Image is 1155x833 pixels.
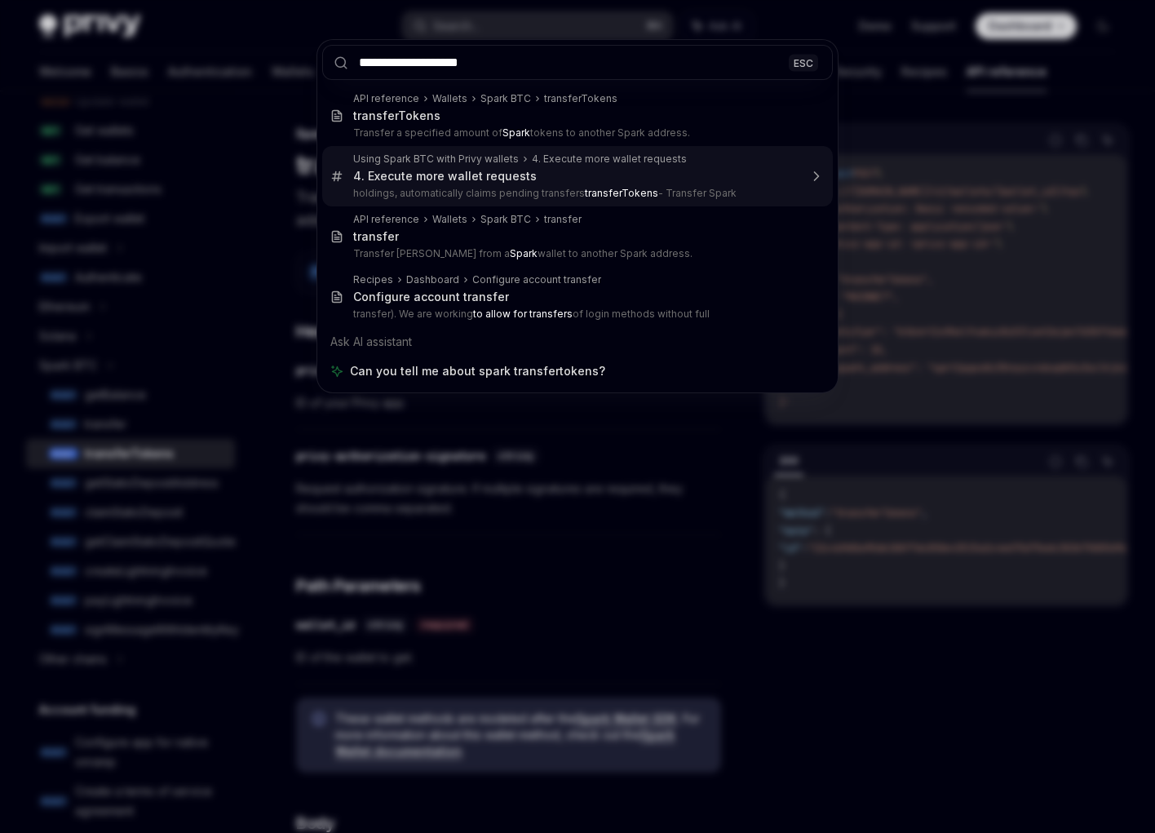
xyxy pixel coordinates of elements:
[353,213,419,226] div: API reference
[353,109,440,123] div: transferTokens
[322,327,833,357] div: Ask AI assistant
[502,126,530,139] b: Spark
[406,273,459,286] div: Dashboard
[353,169,537,184] div: 4. Execute more wallet requests
[532,153,687,166] div: 4. Execute more wallet requests
[432,92,467,105] div: Wallets
[510,247,538,259] b: Spark
[544,213,582,226] div: transfer
[353,92,419,105] div: API reference
[353,247,799,260] p: Transfer [PERSON_NAME] from a wallet to another Spark address.
[473,308,573,320] b: to allow for transfers
[353,229,399,244] div: transfer
[353,187,799,200] p: holdings, automatically claims pending transfers - Transfer Spark
[353,308,799,321] p: transfer). We are working of login methods without full
[585,187,658,199] b: transferTokens
[472,273,601,286] div: Configure account transfer
[789,54,818,71] div: ESC
[432,213,467,226] div: Wallets
[480,92,531,105] div: Spark BTC
[544,92,617,105] div: transferTokens
[353,153,519,166] div: Using Spark BTC with Privy wallets
[353,273,393,286] div: Recipes
[350,363,605,379] span: Can you tell me about spark transfertokens?
[353,290,509,304] div: Configure account transfer
[480,213,531,226] div: Spark BTC
[353,126,799,140] p: Transfer a specified amount of tokens to another Spark address.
